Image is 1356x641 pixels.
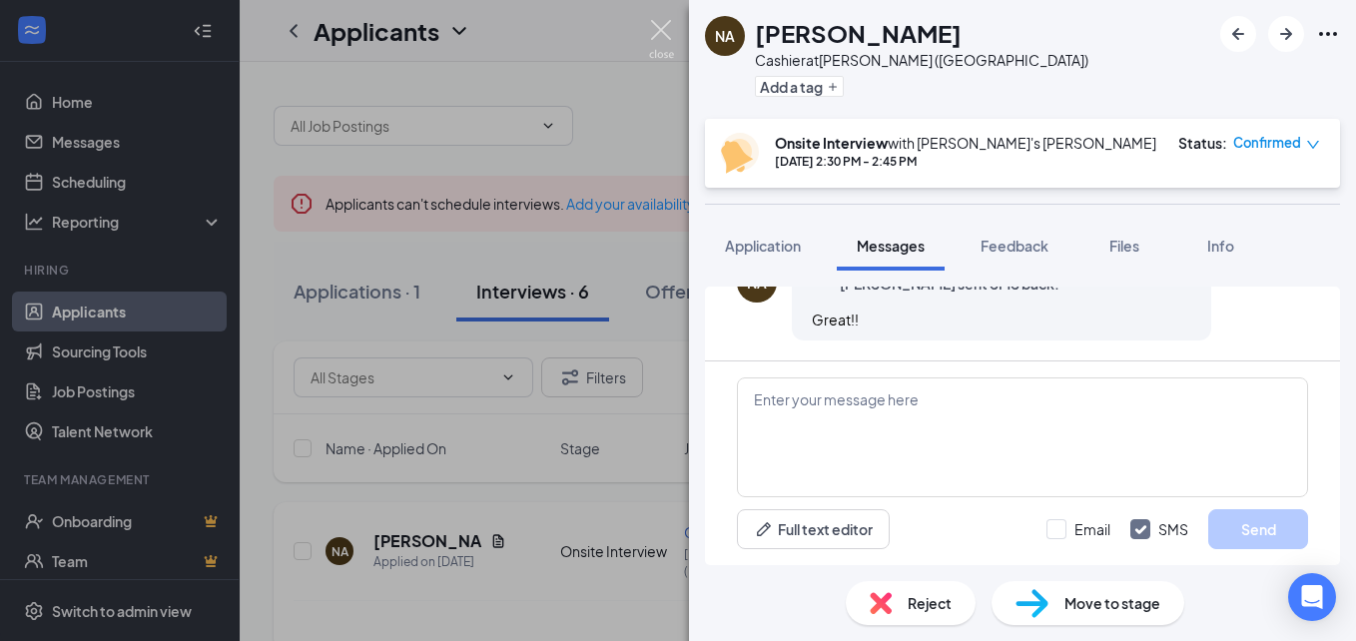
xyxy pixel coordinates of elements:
button: PlusAdd a tag [755,76,844,97]
span: Feedback [981,237,1048,255]
span: Move to stage [1064,592,1160,614]
span: down [1306,138,1320,152]
div: Status : [1178,133,1227,153]
h1: [PERSON_NAME] [755,16,962,50]
div: Cashier at [PERSON_NAME] ([GEOGRAPHIC_DATA]) [755,50,1088,70]
svg: Ellipses [1316,22,1340,46]
span: Files [1109,237,1139,255]
b: Onsite Interview [775,134,888,152]
svg: ArrowRight [1274,22,1298,46]
button: ArrowLeftNew [1220,16,1256,52]
svg: Pen [754,519,774,539]
div: NA [715,26,735,46]
button: Full text editorPen [737,509,890,549]
span: Application [725,237,801,255]
span: Great!! [812,311,859,328]
button: Send [1208,509,1308,549]
svg: ArrowLeftNew [1226,22,1250,46]
span: Confirmed [1233,133,1301,153]
div: Open Intercom Messenger [1288,573,1336,621]
span: Reject [908,592,952,614]
div: with [PERSON_NAME]'s [PERSON_NAME] [775,133,1156,153]
span: Info [1207,237,1234,255]
span: Messages [857,237,925,255]
svg: Plus [827,81,839,93]
div: [DATE] 2:30 PM - 2:45 PM [775,153,1156,170]
button: ArrowRight [1268,16,1304,52]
